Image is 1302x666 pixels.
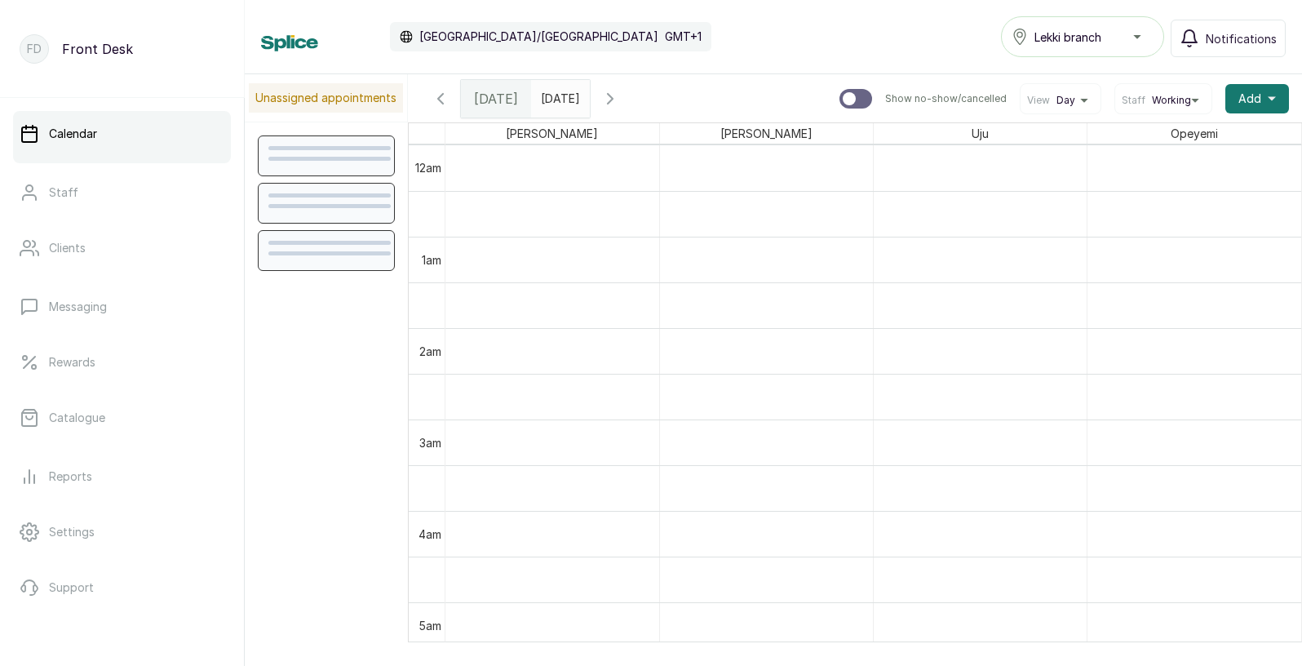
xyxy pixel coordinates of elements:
span: Uju [968,123,992,144]
span: Notifications [1206,30,1277,47]
a: Support [13,565,231,610]
a: Staff [13,170,231,215]
button: StaffWorking [1122,94,1205,107]
p: Messaging [49,299,107,315]
a: Catalogue [13,395,231,441]
div: 3am [416,434,445,451]
button: Notifications [1171,20,1286,57]
p: Rewards [49,354,95,371]
p: Support [49,579,94,596]
span: Opeyemi [1167,123,1221,144]
a: Messaging [13,284,231,330]
span: Staff [1122,94,1145,107]
p: Clients [49,240,86,256]
a: Rewards [13,340,231,385]
a: Settings [13,509,231,555]
p: Show no-show/cancelled [885,92,1007,105]
div: [DATE] [461,80,531,118]
p: Calendar [49,126,97,142]
p: [GEOGRAPHIC_DATA]/[GEOGRAPHIC_DATA] [419,29,658,45]
div: 5am [415,617,445,634]
button: Lekki branch [1001,16,1164,57]
p: Settings [49,524,95,540]
div: 2am [416,343,445,360]
p: Front Desk [62,39,133,59]
button: ViewDay [1027,94,1094,107]
p: GMT+1 [665,29,702,45]
span: View [1027,94,1050,107]
span: Lekki branch [1034,29,1101,46]
p: Unassigned appointments [249,83,403,113]
button: Add [1225,84,1289,113]
div: 12am [412,159,445,176]
a: Calendar [13,111,231,157]
p: Staff [49,184,78,201]
span: [PERSON_NAME] [503,123,601,144]
button: Logout [13,620,231,666]
div: 4am [415,526,445,543]
p: Reports [49,468,92,485]
p: FD [27,41,42,57]
span: Add [1238,91,1261,107]
a: Clients [13,225,231,271]
p: Catalogue [49,410,105,426]
span: [PERSON_NAME] [717,123,816,144]
span: Working [1152,94,1191,107]
div: 1am [418,251,445,269]
span: [DATE] [474,89,518,109]
span: Day [1056,94,1075,107]
a: Reports [13,454,231,499]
